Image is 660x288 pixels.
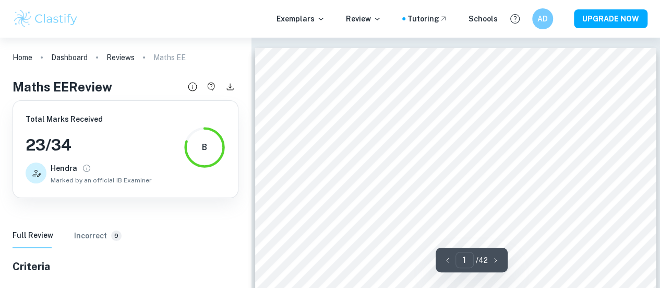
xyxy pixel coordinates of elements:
[26,113,152,125] h6: Total Marks Received
[476,255,488,266] p: / 42
[277,13,325,25] p: Exemplars
[407,13,448,25] a: Tutoring
[13,77,112,96] h4: Maths EE Review
[184,78,201,95] button: Review details
[13,223,53,248] button: Full Review
[13,50,32,65] a: Home
[222,78,238,95] button: Download
[111,232,122,240] span: 9
[51,176,152,185] span: Marked by an official IB Examiner
[74,230,107,241] h6: Incorrect
[574,9,647,28] button: UPGRADE NOW
[106,50,135,65] a: Reviews
[26,133,152,157] h3: 23 / 34
[13,259,238,274] h5: Criteria
[469,13,498,25] a: Schools
[202,141,207,154] div: B
[506,10,524,28] button: Help and Feedback
[79,161,94,176] button: View full profile
[346,13,381,25] p: Review
[532,8,553,29] button: AD
[203,78,220,95] button: Have a questions about this review?
[13,8,79,29] img: Clastify logo
[537,13,549,25] h6: AD
[153,52,186,63] p: Maths EE
[51,50,88,65] a: Dashboard
[51,163,77,174] h6: Hendra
